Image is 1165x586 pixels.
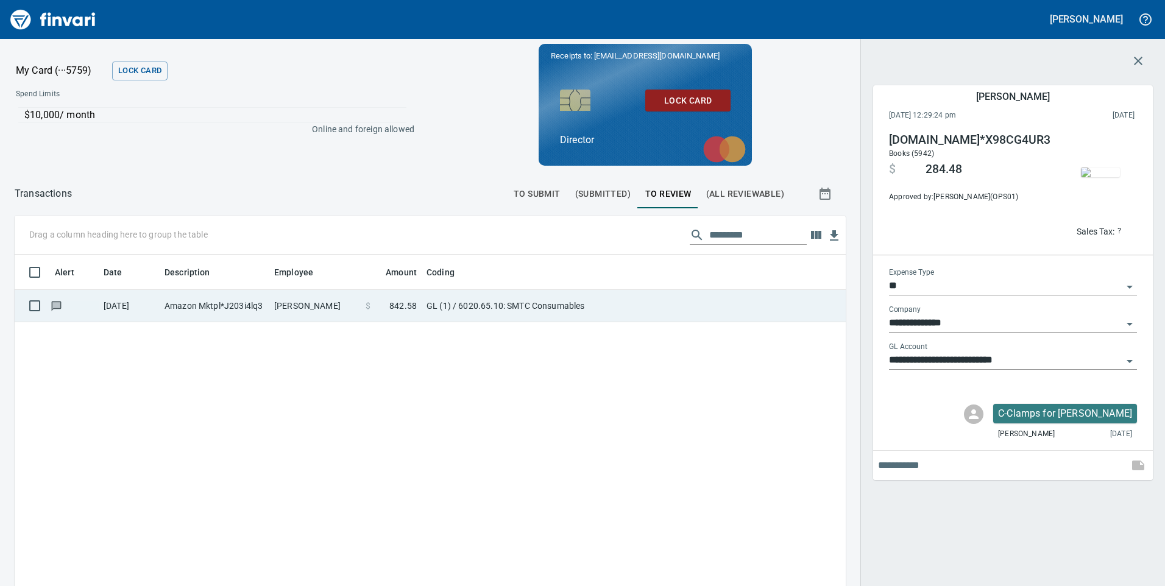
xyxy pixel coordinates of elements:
[427,265,455,280] span: Coding
[551,50,740,62] p: Receipts to:
[99,290,160,322] td: [DATE]
[807,179,846,208] button: Show transactions within a particular date range
[575,186,631,202] span: (Submitted)
[370,265,417,280] span: Amount
[269,290,361,322] td: [PERSON_NAME]
[655,93,721,108] span: Lock Card
[15,186,72,201] p: Transactions
[593,50,721,62] span: [EMAIL_ADDRESS][DOMAIN_NAME]
[706,186,784,202] span: (All Reviewable)
[15,186,72,201] nav: breadcrumb
[274,265,329,280] span: Employee
[50,302,63,309] span: Has messages
[16,63,107,78] p: My Card (···5759)
[1121,353,1138,370] button: Open
[104,265,122,280] span: Date
[560,133,731,147] p: Director
[389,300,417,312] span: 842.58
[1121,316,1138,333] button: Open
[1077,225,1115,238] p: Sales Tax:
[16,88,236,101] span: Spend Limits
[825,227,843,245] button: Download Table
[1117,224,1121,238] span: ?
[386,265,417,280] span: Amount
[998,406,1132,421] p: C-Clamps for [PERSON_NAME]
[889,149,934,158] span: Books (5942)
[104,265,138,280] span: Date
[998,428,1055,440] span: [PERSON_NAME]
[160,290,269,322] td: Amazon Mktpl*J203i4lq3
[889,133,1054,147] h4: [DOMAIN_NAME]*X98CG4UR3
[29,228,208,241] p: Drag a column heading here to group the table
[889,191,1054,203] span: Approved by: [PERSON_NAME] ( OPS01 )
[422,290,726,322] td: GL (1) / 6020.65.10: SMTC Consumables
[889,110,1035,122] span: [DATE] 12:29:24 pm
[807,226,825,244] button: Choose columns to display
[274,265,313,280] span: Employee
[1117,224,1121,238] span: Unable to determine tax
[889,306,921,314] label: Company
[976,90,1049,103] h5: [PERSON_NAME]
[366,300,370,312] span: $
[889,344,927,351] label: GL Account
[1121,278,1138,295] button: Open
[1081,168,1120,177] img: receipts%2Ftapani%2F2025-08-22%2FdDaZX8JUyyeI0KH0W5cbBD8H2fn2__w1wWLEgMTZg6SDyu8S0LC_1.jpg
[6,123,414,135] p: Online and foreign allowed
[112,62,168,80] button: Lock Card
[55,265,90,280] span: Alert
[1124,451,1153,480] span: This records your note into the expense. If you would like to send a message to an employee inste...
[889,162,896,177] span: $
[1124,46,1153,76] button: Close transaction
[926,162,962,177] span: 284.48
[514,186,561,202] span: To Submit
[55,265,74,280] span: Alert
[697,130,752,169] img: mastercard.svg
[1050,13,1123,26] h5: [PERSON_NAME]
[1110,428,1132,440] span: [DATE]
[645,186,692,202] span: To Review
[1035,110,1135,122] span: This charge was settled by the merchant and appears on the 2025/08/30 statement.
[427,265,470,280] span: Coding
[118,64,161,78] span: Lock Card
[24,108,406,122] p: $10,000 / month
[7,5,99,34] img: Finvari
[1074,222,1124,241] button: Sales Tax:?
[645,90,731,112] button: Lock Card
[1047,10,1126,29] button: [PERSON_NAME]
[165,265,226,280] span: Description
[165,265,210,280] span: Description
[889,269,934,277] label: Expense Type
